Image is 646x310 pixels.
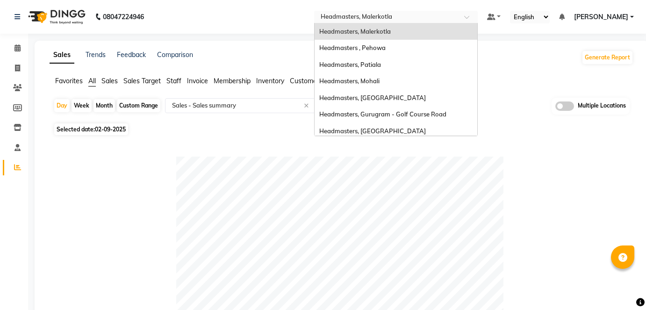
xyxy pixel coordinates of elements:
a: Comparison [157,50,193,59]
img: logo [24,4,88,30]
span: Headmasters, [GEOGRAPHIC_DATA] [319,127,426,135]
span: Customer [290,77,319,85]
span: Inventory [256,77,284,85]
div: Custom Range [117,99,160,112]
span: Headmasters, Patiala [319,61,381,68]
span: Clear all [304,101,312,111]
span: 02-09-2025 [95,126,126,133]
ng-dropdown-panel: Options list [314,23,478,136]
a: Feedback [117,50,146,59]
div: Week [72,99,92,112]
span: Selected date: [54,123,128,135]
span: Staff [166,77,181,85]
a: Sales [50,47,74,64]
b: 08047224946 [103,4,144,30]
span: Membership [214,77,251,85]
span: Invoice [187,77,208,85]
button: Generate Report [582,51,632,64]
a: Trends [86,50,106,59]
div: Month [93,99,115,112]
span: [PERSON_NAME] [574,12,628,22]
span: Headmasters, Gurugram - Golf Course Road [319,110,446,118]
span: Headmasters, Malerkotla [319,28,391,35]
div: Day [54,99,70,112]
span: Headmasters, Mohali [319,77,380,85]
span: Headmasters, [GEOGRAPHIC_DATA] [319,94,426,101]
span: Favorites [55,77,83,85]
span: Sales Target [123,77,161,85]
span: Headmasters , Pehowa [319,44,386,51]
span: All [88,77,96,85]
span: Multiple Locations [578,101,626,111]
span: Sales [101,77,118,85]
